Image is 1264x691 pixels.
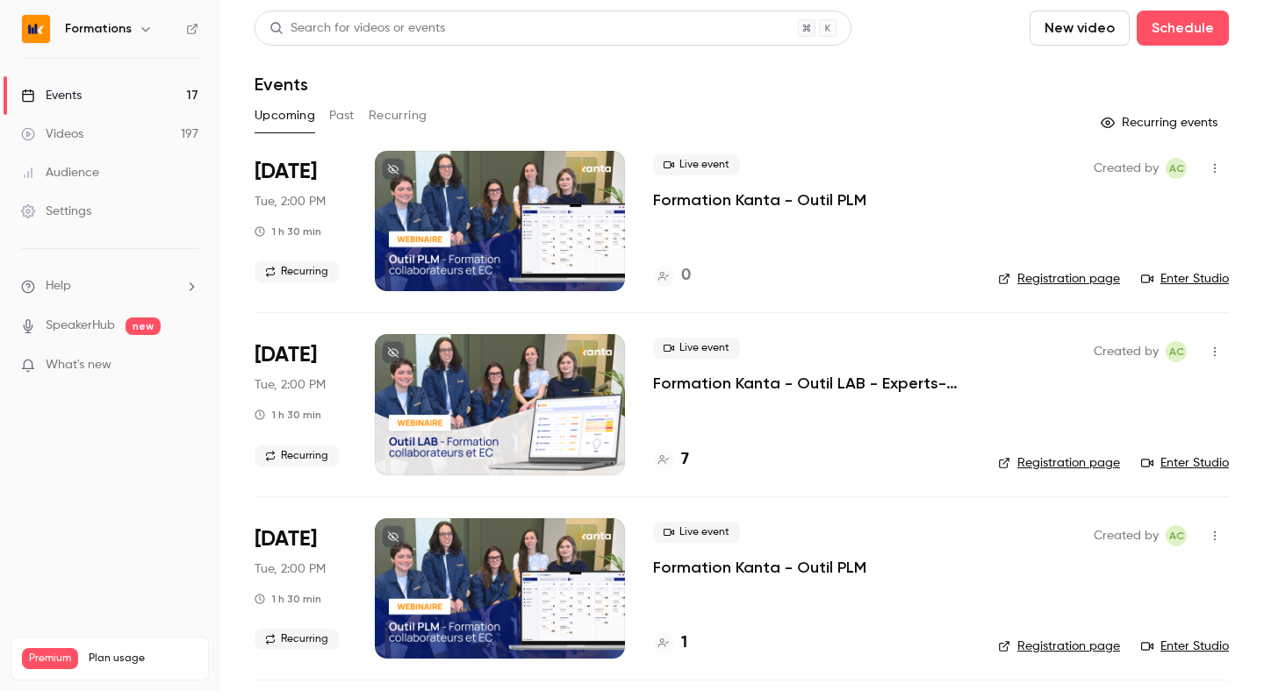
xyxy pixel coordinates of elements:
a: 7 [653,448,689,472]
a: Formation Kanta - Outil PLM [653,189,866,210]
span: Created by [1094,341,1159,362]
span: Created by [1094,158,1159,179]
span: Live event [653,338,740,359]
div: 1 h 30 min [255,224,321,239]
a: 1 [653,631,687,655]
span: [DATE] [255,158,317,186]
a: Formation Kanta - Outil PLM [653,557,866,578]
button: Recurring events [1093,109,1229,137]
span: Recurring [255,629,339,650]
div: Aug 26 Tue, 2:00 PM (Europe/Paris) [255,334,347,474]
button: Schedule [1137,11,1229,46]
span: Live event [653,154,740,175]
a: Registration page [998,454,1120,472]
span: Tue, 2:00 PM [255,376,326,394]
a: SpeakerHub [46,317,115,335]
h1: Events [255,74,308,95]
span: Tue, 2:00 PM [255,193,326,210]
span: What's new [46,356,111,374]
button: New video [1030,11,1130,46]
h4: 1 [681,631,687,655]
span: Premium [22,648,78,669]
span: Tue, 2:00 PM [255,560,326,578]
span: Anaïs Cachelou [1166,158,1187,179]
h4: 0 [681,264,691,288]
div: Search for videos or events [269,19,445,38]
span: AC [1169,158,1184,179]
a: Enter Studio [1141,638,1229,655]
img: Formations [22,15,50,43]
li: help-dropdown-opener [21,277,198,296]
div: 1 h 30 min [255,408,321,422]
span: new [126,317,161,335]
h4: 7 [681,448,689,472]
span: [DATE] [255,341,317,369]
div: Sep 2 Tue, 2:00 PM (Europe/Paris) [255,518,347,659]
span: Live event [653,522,740,543]
span: Recurring [255,261,339,282]
a: Registration page [998,638,1120,655]
div: Audience [21,164,99,182]
div: 1 h 30 min [255,592,321,606]
span: AC [1169,341,1184,362]
span: Anaïs Cachelou [1166,525,1187,546]
button: Upcoming [255,102,315,130]
a: Registration page [998,270,1120,288]
div: Aug 26 Tue, 2:00 PM (Europe/Paris) [255,151,347,291]
button: Recurring [369,102,427,130]
span: Help [46,277,71,296]
a: 0 [653,264,691,288]
span: Created by [1094,525,1159,546]
div: Videos [21,125,83,143]
h6: Formations [65,20,132,38]
span: AC [1169,525,1184,546]
span: Plan usage [89,652,197,666]
span: Anaïs Cachelou [1166,341,1187,362]
div: Settings [21,203,91,220]
div: Events [21,87,82,104]
button: Past [329,102,355,130]
a: Enter Studio [1141,270,1229,288]
span: [DATE] [255,525,317,553]
a: Enter Studio [1141,454,1229,472]
span: Recurring [255,445,339,467]
iframe: Noticeable Trigger [177,358,198,374]
a: Formation Kanta - Outil LAB - Experts-comptables et collaborateurs [653,373,970,394]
